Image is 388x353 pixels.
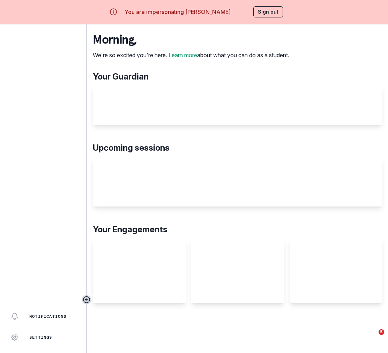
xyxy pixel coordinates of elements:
[93,142,382,154] p: Upcoming sessions
[379,329,384,335] span: 5
[29,335,52,340] p: Settings
[93,51,289,59] p: We're so excited you're here. about what you can do as a student.
[82,295,91,304] button: Toggle sidebar
[93,70,382,83] p: Your Guardian
[125,8,231,16] p: You are impersonating [PERSON_NAME]
[93,223,382,236] p: Your Engagements
[253,6,283,17] button: Sign out
[169,52,197,59] a: Learn more
[364,329,381,346] iframe: Intercom live chat
[29,314,67,319] p: Notifications
[93,33,289,47] p: morning ,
